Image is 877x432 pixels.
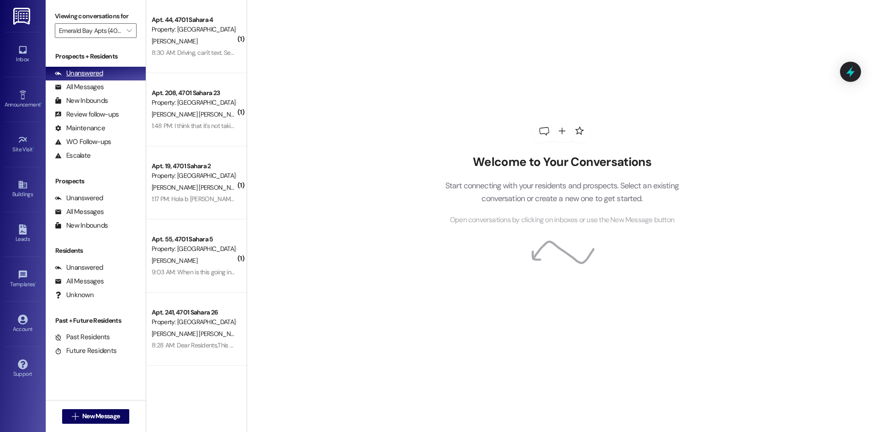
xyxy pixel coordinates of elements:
div: New Inbounds [55,96,108,106]
a: Account [5,312,41,336]
div: Property: [GEOGRAPHIC_DATA] (4023) [152,317,236,327]
div: Unanswered [55,69,103,78]
a: Templates • [5,267,41,292]
div: Property: [GEOGRAPHIC_DATA] (4023) [152,98,236,107]
a: Inbox [5,42,41,67]
div: Residents [46,246,146,256]
div: Property: [GEOGRAPHIC_DATA] (4023) [152,244,236,254]
div: All Messages [55,82,104,92]
div: Property: [GEOGRAPHIC_DATA] (4023) [152,25,236,34]
i:  [127,27,132,34]
span: • [41,100,42,107]
a: Leads [5,222,41,246]
div: Property: [GEOGRAPHIC_DATA] (4023) [152,171,236,181]
div: Apt. 241, 4701 Sahara 26 [152,308,236,317]
button: New Message [62,409,130,424]
span: New Message [82,411,120,421]
label: Viewing conversations for [55,9,137,23]
input: All communities [59,23,122,38]
div: WO Follow-ups [55,137,111,147]
div: 1:48 PM: I think that it's not taking all day long because we need water for everything and the l... [152,122,509,130]
div: Escalate [55,151,90,160]
div: Apt. 55, 4701 Sahara 5 [152,235,236,244]
div: Unanswered [55,193,103,203]
span: [PERSON_NAME] [152,256,197,265]
div: Past Residents [55,332,110,342]
div: New Inbounds [55,221,108,230]
div: Review follow-ups [55,110,119,119]
div: Apt. 44, 4701 Sahara 4 [152,15,236,25]
span: • [33,145,34,151]
i:  [72,413,79,420]
span: [PERSON_NAME] [152,37,197,45]
span: [PERSON_NAME] [PERSON_NAME] [152,330,247,338]
span: [PERSON_NAME] [PERSON_NAME] [152,183,247,192]
div: All Messages [55,207,104,217]
a: Site Visit • [5,132,41,157]
a: Support [5,357,41,381]
div: Prospects [46,176,146,186]
div: Past + Future Residents [46,316,146,325]
h2: Welcome to Your Conversations [431,155,692,170]
div: Unanswered [55,263,103,272]
span: Open conversations by clicking on inboxes or use the New Message button [450,214,674,226]
div: Apt. 19, 4701 Sahara 2 [152,161,236,171]
span: • [35,280,37,286]
div: Prospects + Residents [46,52,146,61]
p: Start connecting with your residents and prospects. Select an existing conversation or create a n... [431,179,692,205]
div: Maintenance [55,123,105,133]
span: [PERSON_NAME] [PERSON_NAME] [152,110,244,118]
div: 8:30 AM: Driving, can't text. Sent from MY ROGUE SPORT [152,48,301,57]
div: Unknown [55,290,94,300]
div: Future Residents [55,346,116,356]
a: Buildings [5,177,41,202]
div: 1:17 PM: Hola b [PERSON_NAME] y sabe hast q hora es la interrupcion [152,195,334,203]
div: Apt. 208, 4701 Sahara 23 [152,88,236,98]
div: All Messages [55,277,104,286]
img: ResiDesk Logo [13,8,32,25]
div: 9:03 AM: When is this going into effect [152,268,254,276]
